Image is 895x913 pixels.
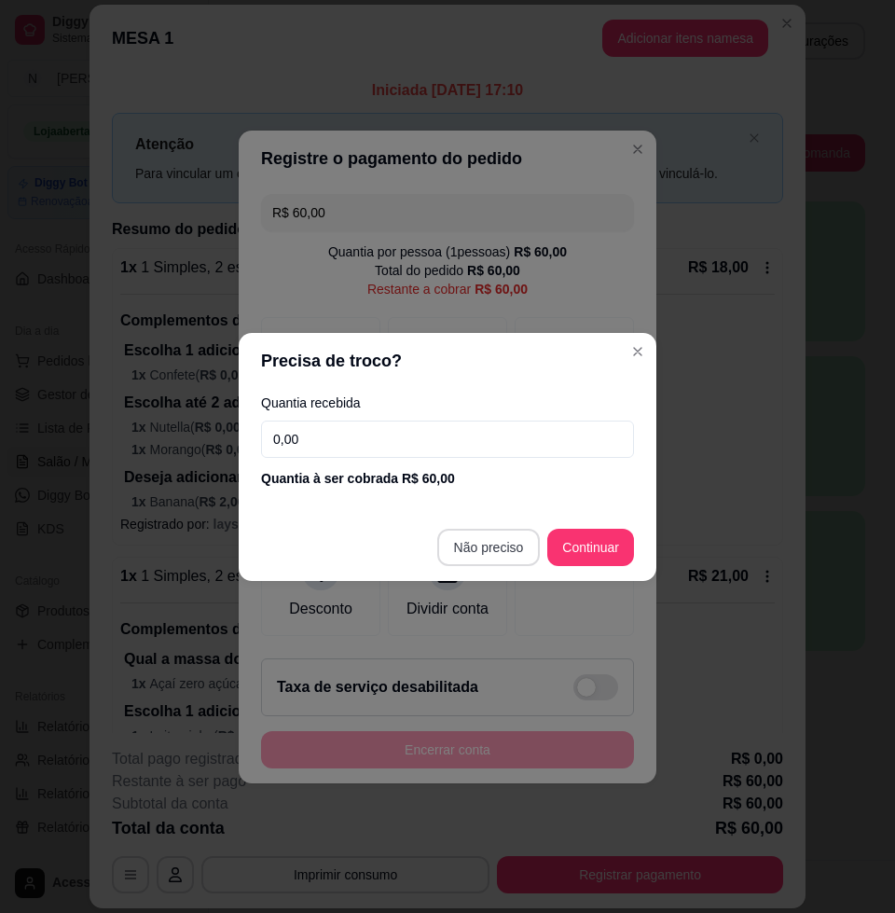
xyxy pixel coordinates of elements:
button: Close [623,337,653,367]
button: Continuar [547,529,634,566]
div: Quantia à ser cobrada R$ 60,00 [261,469,634,488]
button: Não preciso [437,529,541,566]
label: Quantia recebida [261,396,634,409]
header: Precisa de troco? [239,333,656,389]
